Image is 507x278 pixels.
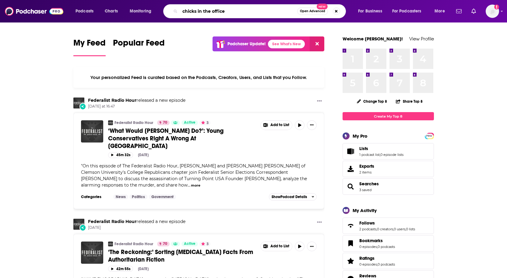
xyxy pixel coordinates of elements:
[345,165,357,173] span: Exports
[343,36,403,42] a: Welcome [PERSON_NAME]!
[270,244,289,249] span: Add to List
[5,5,63,17] img: Podchaser - Follow, Share and Rate Podcasts
[297,8,328,15] button: Open AdvancedNew
[114,242,153,246] a: Federalist Radio Hour
[469,6,478,16] a: Show notifications dropdown
[486,5,499,18] button: Show profile menu
[81,163,307,188] span: "
[307,242,317,251] button: Show More Button
[108,242,113,246] img: Federalist Radio Hour
[345,182,357,191] a: Searches
[79,224,86,231] div: New Episode
[353,208,377,213] div: My Activity
[149,194,176,199] a: Government
[113,194,128,199] a: News
[359,256,395,261] a: Ratings
[359,220,375,226] span: Follows
[73,67,325,88] div: Your personalized Feed is curated based on the Podcasts, Creators, Users, and Lists that you Follow.
[486,5,499,18] span: Logged in as jbarbour
[359,238,395,243] a: Bookmarks
[261,242,292,251] button: Show More Button
[181,242,198,246] a: Active
[138,267,149,271] div: [DATE]
[101,6,121,16] a: Charts
[108,152,133,158] button: 45m 32s
[345,239,357,248] a: Bookmarks
[184,120,195,126] span: Active
[73,38,106,52] span: My Feed
[343,235,434,252] span: Bookmarks
[71,6,101,16] button: open menu
[88,104,185,109] span: [DATE] at 16:47
[184,241,195,247] span: Active
[307,120,317,130] button: Show More Button
[108,248,253,263] span: ‘The Reckoning:’ Sorting [MEDICAL_DATA] Facts From Authoritarian Fiction
[380,153,380,157] span: ,
[409,36,434,42] a: View Profile
[272,195,307,199] span: Show Podcast Details
[261,121,292,130] button: Show More Button
[359,220,415,226] a: Follows
[125,6,159,16] button: open menu
[353,133,368,139] div: My Pro
[359,227,376,231] a: 2 podcasts
[108,266,133,272] button: 42m 55s
[157,120,170,125] a: 70
[359,256,375,261] span: Ratings
[81,194,108,199] h3: Categories
[315,219,324,226] button: Show More Button
[359,238,383,243] span: Bookmarks
[359,170,374,174] span: 2 items
[108,248,256,263] a: ‘The Reckoning:’ Sorting [MEDICAL_DATA] Facts From Authoritarian Fiction
[353,98,391,105] button: Change Top 8
[88,219,185,225] h3: released a new episode
[405,227,406,231] span: ,
[88,225,185,230] span: [DATE]
[378,262,395,266] a: 0 podcasts
[114,120,153,125] a: Federalist Radio Hour
[343,253,434,269] span: Ratings
[270,123,289,127] span: Add to List
[378,245,395,249] a: 0 podcasts
[345,257,357,265] a: Ratings
[359,245,377,249] a: 0 episodes
[88,98,185,103] h3: released a new episode
[358,7,382,15] span: For Business
[108,120,113,125] a: Federalist Radio Hour
[426,133,433,138] a: PRO
[315,98,324,105] button: Show More Button
[359,146,403,151] a: Lists
[317,4,328,9] span: New
[113,38,165,56] a: Popular Feed
[88,219,136,224] a: Federalist Radio Hour
[377,227,393,231] a: 0 creators
[380,153,403,157] a: 0 episode lists
[130,7,151,15] span: Monitoring
[345,221,357,230] a: Follows
[169,4,352,18] div: Search podcasts, credits, & more...
[394,227,405,231] a: 0 users
[138,153,149,157] div: [DATE]
[343,218,434,234] span: Follows
[73,38,106,56] a: My Feed
[359,181,379,187] a: Searches
[359,153,380,157] a: 1 podcast list
[343,143,434,160] span: Lists
[79,103,86,110] div: New Episode
[269,193,317,201] button: ShowPodcast Details
[494,5,499,9] svg: Email not verified
[343,112,434,120] a: Create My Top 8
[396,95,423,107] button: Share Top 8
[73,98,84,108] img: Federalist Radio Hour
[157,242,170,246] a: 70
[343,178,434,195] span: Searches
[486,5,499,18] img: User Profile
[81,242,103,264] img: ‘The Reckoning:’ Sorting Covid Facts From Authoritarian Fiction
